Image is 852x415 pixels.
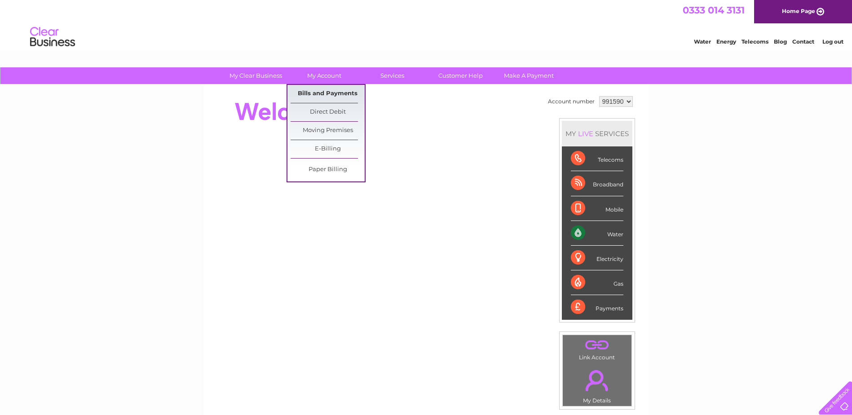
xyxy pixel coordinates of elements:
[571,246,623,270] div: Electricity
[562,121,632,146] div: MY SERVICES
[742,38,768,45] a: Telecoms
[219,67,293,84] a: My Clear Business
[562,362,632,406] td: My Details
[571,146,623,171] div: Telecoms
[565,337,629,353] a: .
[291,122,365,140] a: Moving Premises
[424,67,498,84] a: Customer Help
[716,38,736,45] a: Energy
[571,270,623,295] div: Gas
[562,335,632,363] td: Link Account
[492,67,566,84] a: Make A Payment
[694,38,711,45] a: Water
[291,103,365,121] a: Direct Debit
[565,365,629,396] a: .
[792,38,814,45] a: Contact
[576,129,595,138] div: LIVE
[291,85,365,103] a: Bills and Payments
[571,295,623,319] div: Payments
[571,221,623,246] div: Water
[546,94,597,109] td: Account number
[291,140,365,158] a: E-Billing
[683,4,745,16] a: 0333 014 3131
[774,38,787,45] a: Blog
[291,161,365,179] a: Paper Billing
[822,38,843,45] a: Log out
[571,171,623,196] div: Broadband
[30,23,75,51] img: logo.png
[214,5,639,44] div: Clear Business is a trading name of Verastar Limited (registered in [GEOGRAPHIC_DATA] No. 3667643...
[571,196,623,221] div: Mobile
[287,67,361,84] a: My Account
[355,67,429,84] a: Services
